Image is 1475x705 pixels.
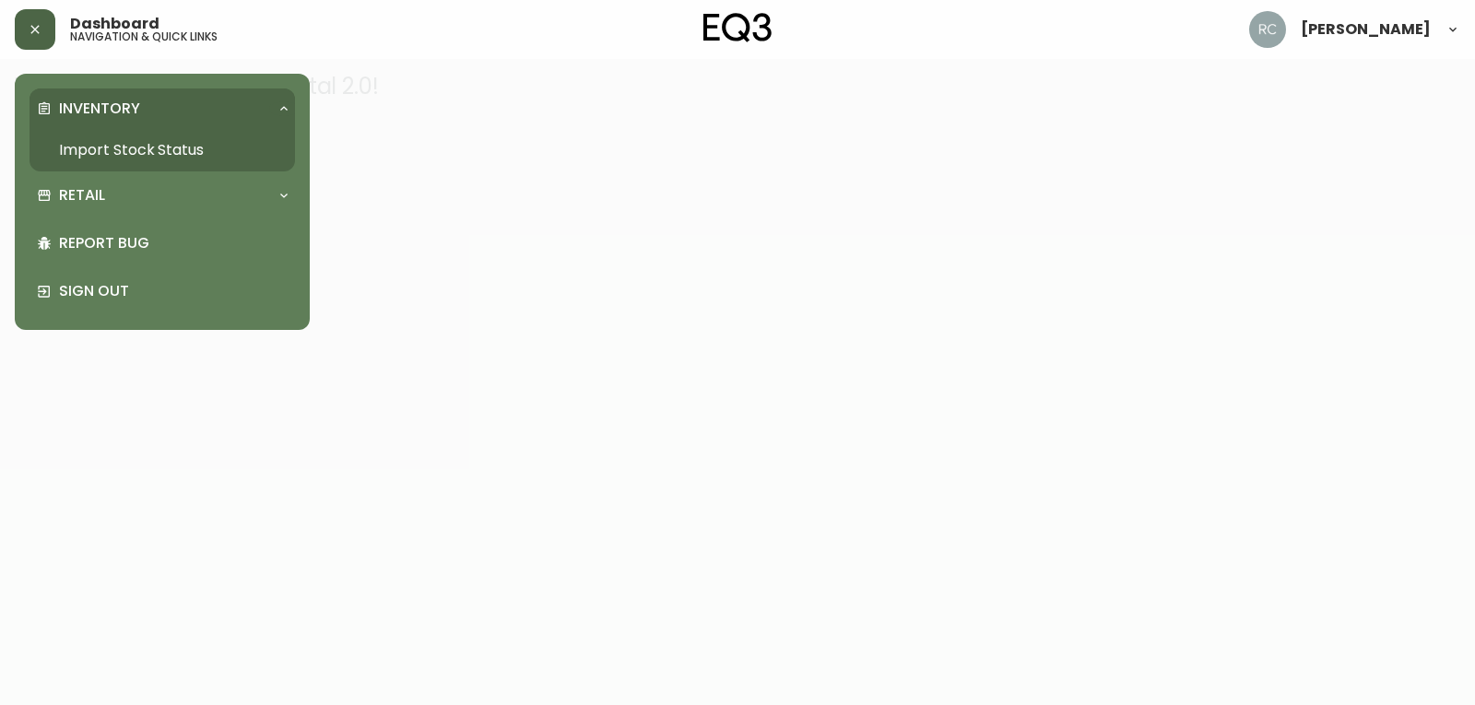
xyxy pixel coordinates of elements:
[703,13,772,42] img: logo
[70,17,159,31] span: Dashboard
[29,88,295,129] div: Inventory
[59,233,288,253] p: Report Bug
[59,99,140,119] p: Inventory
[70,31,218,42] h5: navigation & quick links
[29,219,295,267] div: Report Bug
[59,281,288,301] p: Sign Out
[1249,11,1286,48] img: 46fb21a3fa8e47cd26bba855d66542c0
[29,129,295,171] a: Import Stock Status
[1301,22,1431,37] span: [PERSON_NAME]
[29,175,295,216] div: Retail
[29,267,295,315] div: Sign Out
[59,185,105,206] p: Retail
